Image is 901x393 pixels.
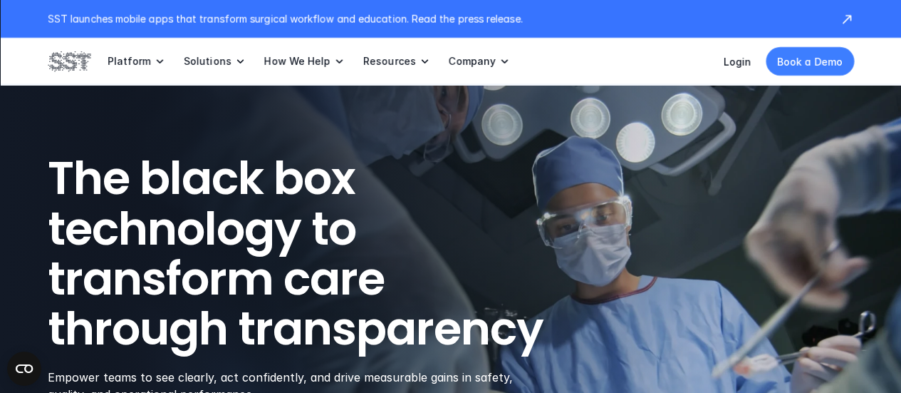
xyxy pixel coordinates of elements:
[108,38,167,85] a: Platform
[777,54,843,69] p: Book a Demo
[7,352,41,386] button: Open CMP widget
[108,55,151,68] p: Platform
[766,47,854,76] a: Book a Demo
[48,11,826,26] p: SST launches mobile apps that transform surgical workflow and education. Read the press release.
[48,153,612,354] h1: The black box technology to transform care through transparency
[449,55,496,68] p: Company
[724,56,751,68] a: Login
[184,55,231,68] p: Solutions
[363,55,416,68] p: Resources
[264,55,330,68] p: How We Help
[48,49,90,73] img: SST logo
